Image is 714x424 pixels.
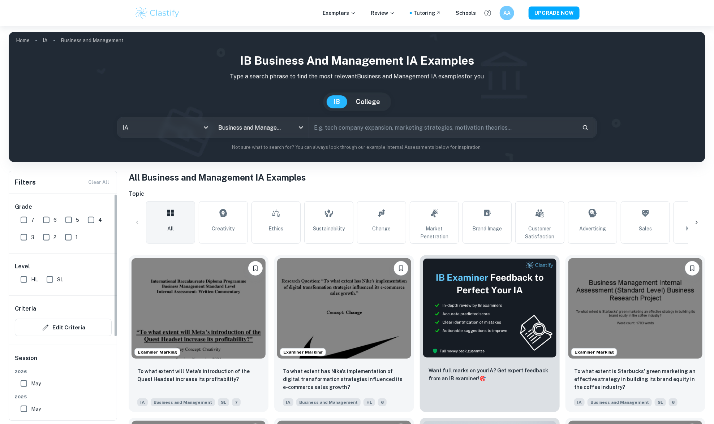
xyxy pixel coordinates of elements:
[14,52,700,69] h1: IB Business and Management IA examples
[53,216,57,224] span: 6
[31,233,34,241] span: 3
[669,398,678,406] span: 6
[135,349,180,355] span: Examiner Marking
[283,398,293,406] span: IA
[420,255,560,412] a: ThumbnailWant full marks on yourIA? Get expert feedback from an IB examiner!
[212,225,235,233] span: Creativity
[57,276,63,284] span: SL
[574,398,585,406] span: IA
[9,32,705,162] img: profile cover
[277,258,411,359] img: Business and Management IA example thumbnail: To what extent has Nike's implementation
[423,258,557,358] img: Thumbnail
[579,225,606,233] span: Advertising
[413,225,456,241] span: Market Penetration
[283,367,405,391] p: To what extent has Nike's implementation of digital transformation strategies influenced its e-co...
[167,225,174,233] span: All
[117,117,213,138] div: IA
[15,262,112,271] h6: Level
[529,7,580,20] button: UPGRADE NOW
[274,255,414,412] a: Examiner MarkingBookmarkTo what extent has Nike's implementation of digital transformation strate...
[76,233,78,241] span: 1
[15,368,112,375] span: 2026
[61,36,124,44] p: Business and Management
[588,398,652,406] span: Business and Management
[378,398,387,406] span: 6
[364,398,375,406] span: HL
[280,349,326,355] span: Examiner Marking
[76,216,79,224] span: 5
[232,398,241,406] span: 7
[296,398,361,406] span: Business and Management
[15,354,112,368] h6: Session
[349,95,388,108] button: College
[413,9,441,17] a: Tutoring
[500,6,514,20] button: AA
[685,261,700,276] button: Bookmark
[14,72,700,81] p: Type a search phrase to find the most relevant Business and Management IA examples for you
[134,6,180,20] img: Clastify logo
[248,261,263,276] button: Bookmark
[309,117,576,138] input: E.g. tech company expansion, marketing strategies, motivation theories...
[519,225,561,241] span: Customer Satisfaction
[482,7,494,19] button: Help and Feedback
[15,304,36,313] h6: Criteria
[373,225,391,233] span: Change
[218,398,229,406] span: SL
[137,398,148,406] span: IA
[296,122,306,133] button: Open
[574,367,697,391] p: To what extent is Starbucks’ green marketing an effective strategy in building its brand equity i...
[429,367,551,382] p: Want full marks on your IA ? Get expert feedback from an IB examiner!
[31,276,38,284] span: HL
[313,225,345,233] span: Sustainability
[565,255,705,412] a: Examiner MarkingBookmarkTo what extent is Starbucks’ green marketing an effective strategy in bui...
[31,380,41,388] span: May
[323,9,356,17] p: Exemplars
[655,398,666,406] span: SL
[15,394,112,400] span: 2025
[572,349,617,355] span: Examiner Marking
[31,216,34,224] span: 7
[503,9,511,17] h6: AA
[479,376,486,381] span: 🎯
[14,144,700,151] p: Not sure what to search for? You can always look through our example Internal Assessments below f...
[394,261,408,276] button: Bookmark
[15,203,112,211] h6: Grade
[132,258,266,359] img: Business and Management IA example thumbnail: To what extent will Meta’s introduction
[129,255,268,412] a: Examiner MarkingBookmarkTo what extent will Meta’s introduction of the Quest Headset increase its...
[579,121,592,134] button: Search
[456,9,476,17] a: Schools
[371,9,395,17] p: Review
[129,171,705,184] h1: All Business and Management IA Examples
[15,319,112,336] button: Edit Criteria
[98,216,102,224] span: 4
[43,35,48,46] a: IA
[269,225,284,233] span: Ethics
[639,225,652,233] span: Sales
[568,258,702,359] img: Business and Management IA example thumbnail: To what extent is Starbucks’ green marke
[31,405,41,413] span: May
[151,398,215,406] span: Business and Management
[327,95,348,108] button: IB
[16,35,30,46] a: Home
[15,177,36,187] h6: Filters
[686,225,710,233] span: Marketing
[129,190,705,198] h6: Topic
[137,367,260,383] p: To what extent will Meta’s introduction of the Quest Headset increase its profitability?
[472,225,502,233] span: Brand Image
[53,233,56,241] span: 2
